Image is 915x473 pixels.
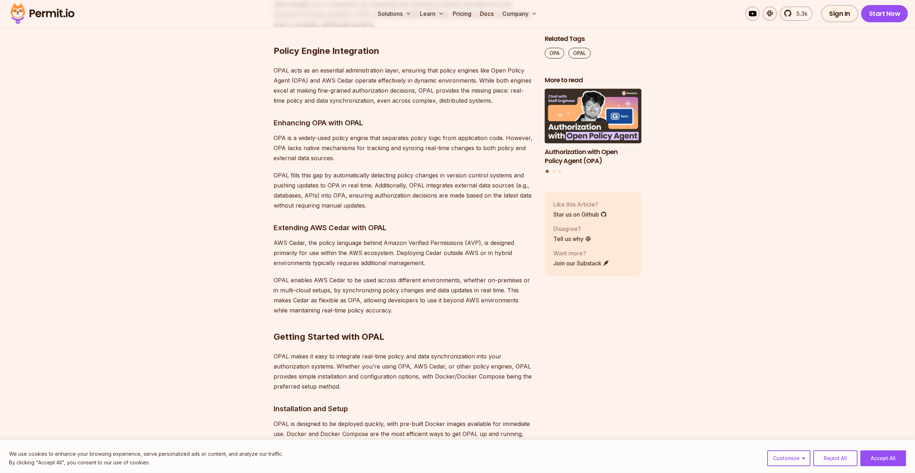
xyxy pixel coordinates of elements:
a: Docs [477,6,497,21]
button: Reject All [813,450,857,466]
p: OPAL enables AWS Cedar to be used across different environments, whether on-premises or in multi-... [274,275,533,315]
a: OPAL [568,48,591,59]
a: Tell us why [553,235,591,243]
h3: Extending AWS Cedar with OPAL [274,222,533,233]
p: OPA is a widely-used policy engine that separates policy logic from application code. However, OP... [274,133,533,163]
p: By clicking "Accept All", you consent to our use of cookies. [9,458,283,467]
button: Go to slide 1 [546,170,549,173]
p: AWS Cedar, the policy language behind Amazon Verified Permissions (AVP), is designed primarily fo... [274,238,533,268]
a: Sign In [821,5,858,22]
a: 5.3k [780,6,813,21]
img: Authorization with Open Policy Agent (OPA) [545,89,642,144]
button: Accept All [860,450,906,466]
h3: Enhancing OPA with OPAL [274,117,533,129]
a: Start Now [861,5,908,22]
p: We use cookies to enhance your browsing experience, serve personalized ads or content, and analyz... [9,450,283,458]
h3: Authorization with Open Policy Agent (OPA) [545,148,642,166]
div: Posts [545,89,642,174]
h3: Installation and Setup [274,403,533,414]
button: Go to slide 3 [558,170,561,173]
li: 1 of 3 [545,89,642,166]
h2: More to read [545,76,642,85]
a: Pricing [450,6,474,21]
p: Want more? [553,249,609,258]
h2: Related Tags [545,34,642,43]
p: Disagree? [553,224,591,233]
a: Authorization with Open Policy Agent (OPA)Authorization with Open Policy Agent (OPA) [545,89,642,166]
h2: Policy Engine Integration [274,17,533,57]
p: Like this Article? [553,200,607,209]
p: OPAL fills this gap by automatically detecting policy changes in version control systems and push... [274,170,533,210]
h2: Getting Started with OPAL [274,302,533,343]
a: Star us on Github [553,210,607,219]
p: OPAL is designed to be deployed quickly, with pre-built Docker images available for immediate use... [274,419,533,449]
span: 5.3k [792,9,808,18]
p: OPAL makes it easy to integrate real-time policy and data synchronization into your authorization... [274,351,533,391]
a: OPA [545,48,564,59]
button: Go to slide 2 [552,170,555,173]
button: Learn [417,6,447,21]
button: Customize [767,450,810,466]
a: Join our Substack [553,259,609,268]
button: Company [499,6,540,21]
button: Solutions [375,6,414,21]
p: OPAL acts as an essential administration layer, ensuring that policy engines like Open Policy Age... [274,65,533,106]
img: Permit logo [7,1,78,26]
